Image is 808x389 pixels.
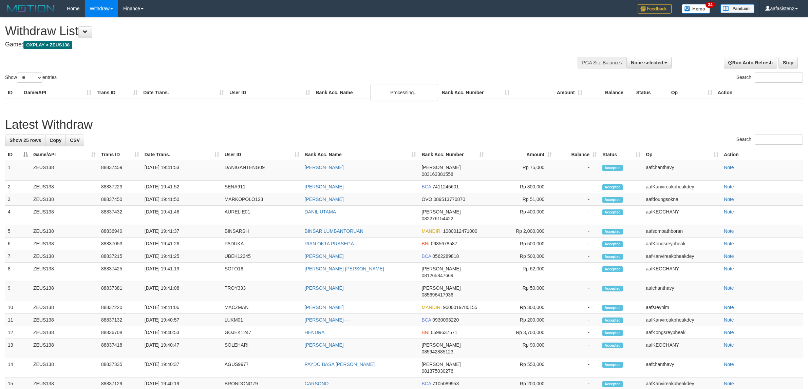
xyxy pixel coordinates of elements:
[5,282,31,301] td: 9
[602,254,623,260] span: Accepted
[5,135,45,146] a: Show 25 rows
[421,228,441,234] span: MANDIRI
[724,381,734,386] a: Note
[31,314,98,326] td: ZEUS138
[421,266,461,271] span: [PERSON_NAME]
[555,263,600,282] td: -
[142,263,222,282] td: [DATE] 19:41:19
[602,381,623,387] span: Accepted
[142,282,222,301] td: [DATE] 19:41:08
[487,263,555,282] td: Rp 62,000
[724,317,734,323] a: Note
[142,339,222,358] td: [DATE] 19:40:47
[98,206,142,225] td: 88837432
[487,193,555,206] td: Rp 51,000
[721,148,803,161] th: Action
[724,241,734,246] a: Note
[602,362,623,368] span: Accepted
[142,148,222,161] th: Date Trans.: activate to sort column ascending
[70,138,80,143] span: CSV
[5,161,31,181] td: 1
[600,148,643,161] th: Status: activate to sort column ascending
[5,41,532,48] h4: Game:
[21,86,94,99] th: Game/API
[555,193,600,206] td: -
[724,266,734,271] a: Note
[602,241,623,247] span: Accepted
[669,86,715,99] th: Op
[98,358,142,377] td: 88837335
[432,253,459,259] span: Copy 0562289818 to clipboard
[643,181,721,193] td: aafKanvireakpheakdey
[5,148,31,161] th: ID: activate to sort column descending
[222,250,302,263] td: UBEK12345
[5,206,31,225] td: 4
[31,358,98,377] td: ZEUS138
[643,339,721,358] td: aafKEOCHANY
[643,206,721,225] td: aafKEOCHANY
[227,86,313,99] th: User ID
[602,209,623,215] span: Accepted
[98,161,142,181] td: 88837459
[142,161,222,181] td: [DATE] 19:41:53
[443,228,477,234] span: Copy 1080012471000 to clipboard
[643,225,721,238] td: aafsombathboran
[222,238,302,250] td: PADUKA
[305,381,329,386] a: CARSONO
[5,238,31,250] td: 6
[643,282,721,301] td: aafchanthavy
[17,73,42,83] select: Showentries
[643,161,721,181] td: aafchanthavy
[555,148,600,161] th: Balance: activate to sort column ascending
[643,148,721,161] th: Op: activate to sort column ascending
[31,193,98,206] td: ZEUS138
[142,181,222,193] td: [DATE] 19:41:52
[555,161,600,181] td: -
[643,238,721,250] td: aafKongsreypheak
[433,197,465,202] span: Copy 089513770870 to clipboard
[419,148,487,161] th: Bank Acc. Number: activate to sort column ascending
[222,148,302,161] th: User ID: activate to sort column ascending
[31,206,98,225] td: ZEUS138
[31,301,98,314] td: ZEUS138
[487,250,555,263] td: Rp 500,000
[432,317,459,323] span: Copy 0930093220 to clipboard
[222,326,302,339] td: GOJEK1247
[5,86,21,99] th: ID
[602,184,623,190] span: Accepted
[724,305,734,310] a: Note
[305,342,344,348] a: [PERSON_NAME]
[305,330,325,335] a: HENDRA
[555,206,600,225] td: -
[305,266,384,271] a: [PERSON_NAME] [PERSON_NAME]
[98,148,142,161] th: Trans ID: activate to sort column ascending
[222,358,302,377] td: AGUS9977
[555,282,600,301] td: -
[305,241,354,246] a: RIAN OKTA PRASEGA
[555,358,600,377] td: -
[421,330,429,335] span: BNI
[421,342,461,348] span: [PERSON_NAME]
[142,225,222,238] td: [DATE] 19:41:37
[555,314,600,326] td: -
[5,225,31,238] td: 5
[578,57,626,68] div: PGA Site Balance /
[487,314,555,326] td: Rp 200,000
[10,138,41,143] span: Show 25 rows
[755,73,803,83] input: Search:
[5,326,31,339] td: 12
[5,314,31,326] td: 11
[5,181,31,193] td: 2
[602,266,623,272] span: Accepted
[98,238,142,250] td: 88837053
[724,285,734,291] a: Note
[98,314,142,326] td: 88837132
[305,197,344,202] a: [PERSON_NAME]
[720,4,754,13] img: panduan.png
[778,57,798,68] a: Stop
[222,282,302,301] td: TROY333
[5,3,57,14] img: MOTION_logo.png
[555,301,600,314] td: -
[724,362,734,367] a: Note
[142,326,222,339] td: [DATE] 19:40:53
